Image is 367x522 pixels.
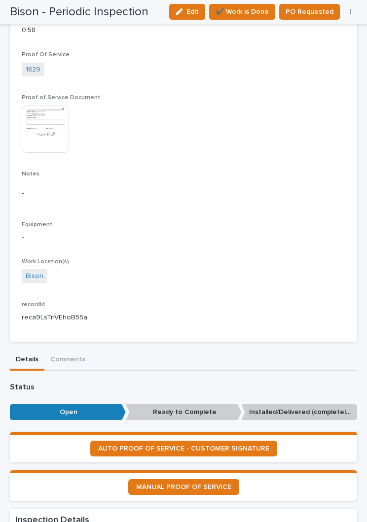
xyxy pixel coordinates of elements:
span: MANUAL PROOF OF SERVICE [136,484,231,490]
p: - [22,232,345,243]
span: Notes [22,171,39,177]
button: Edit [169,4,205,20]
span: Proof Of Service [22,52,70,58]
p: Open [10,404,126,420]
p: - [22,188,345,199]
p: Installed/Delivered (completely done) [241,404,357,420]
a: MANUAL PROOF OF SERVICE [128,479,239,495]
h2: Bison - Periodic Inspection [10,5,148,19]
button: Comments [44,350,91,371]
span: Edit [186,7,199,16]
p: Status [10,383,357,392]
a: AUTO PROOF OF SERVICE - CUSTOMER SIGNATURE [90,441,277,456]
span: Equipment [22,222,52,228]
a: Bison [26,271,43,281]
span: Work Location(s) [22,259,69,265]
button: ✔️ Work is Done [209,4,275,20]
p: reca9LsTnVEhoB55a [22,313,345,323]
span: PO Requested [286,6,333,18]
p: Ready to Complete [126,404,242,420]
span: recordId [22,302,45,308]
button: PO Requested [279,4,340,20]
a: 1829 [26,65,40,75]
p: 0.58 [22,25,345,35]
span: ✔️ Work is Done [216,6,269,18]
button: Details [10,350,44,371]
span: AUTO PROOF OF SERVICE - CUSTOMER SIGNATURE [98,445,269,452]
span: Proof of Service Document [22,95,100,101]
